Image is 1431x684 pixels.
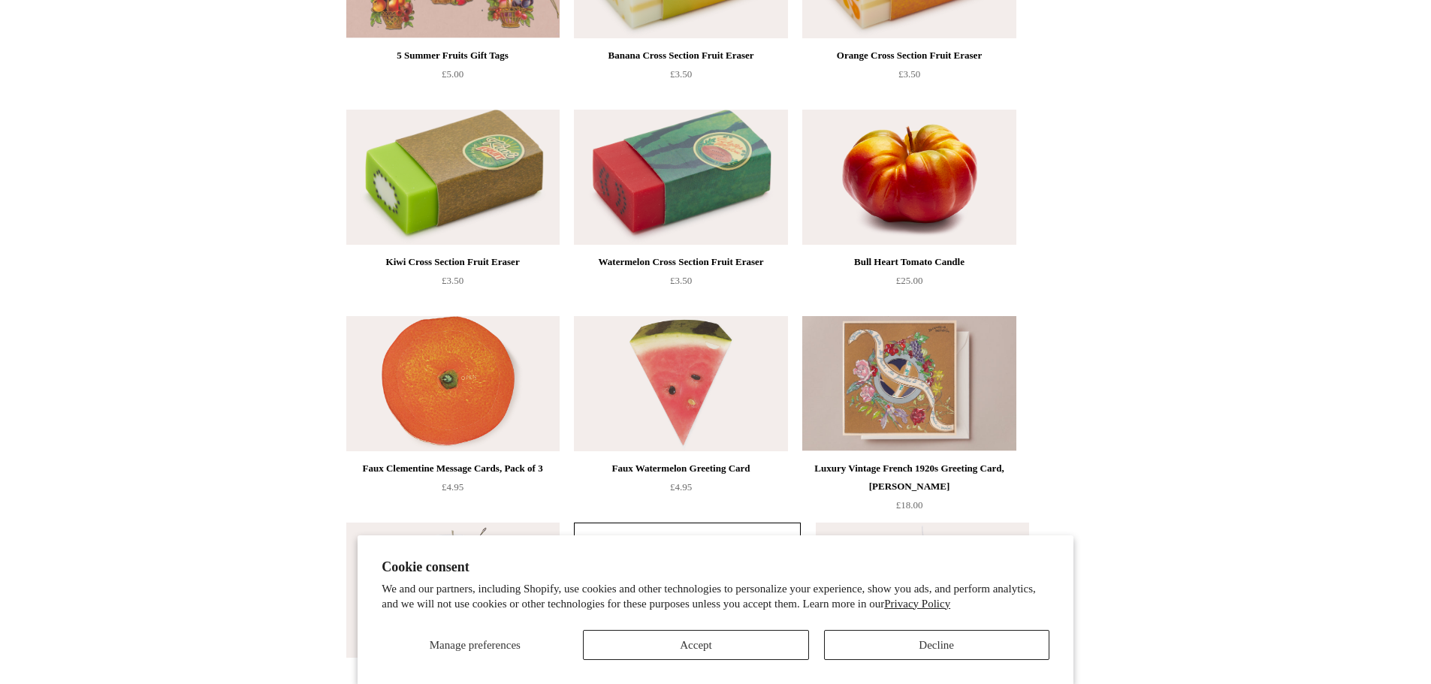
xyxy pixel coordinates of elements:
span: Manage preferences [430,639,521,651]
img: Bull Heart Tomato Candle [802,110,1016,245]
img: Kiwi Cross Section Fruit Eraser [346,110,560,245]
span: £4.95 [442,481,463,493]
div: Kiwi Cross Section Fruit Eraser [350,253,556,271]
div: Bull Heart Tomato Candle [806,253,1012,271]
span: £3.50 [442,275,463,286]
span: £5.00 [442,68,463,80]
a: Dirty Martini Cocktail Candle Dirty Martini Cocktail Candle [346,523,560,658]
div: Luxury Vintage French 1920s Greeting Card, [PERSON_NAME] [806,460,1012,496]
img: Luxury Vintage French 1920s Greeting Card, Verlaine Poem [802,316,1016,451]
span: £4.95 [670,481,692,493]
p: We and our partners, including Shopify, use cookies and other technologies to personalize your ex... [382,582,1049,611]
img: Dirty Martini Cocktail Candle [346,523,560,658]
div: Banana Cross Section Fruit Eraser [578,47,783,65]
img: Gruyere Candle [816,523,1029,658]
span: £3.50 [898,68,920,80]
a: Faux Watermelon Greeting Card Faux Watermelon Greeting Card [574,316,787,451]
img: Faux Clementine Message Cards, Pack of 3 [346,316,560,451]
div: Watermelon Cross Section Fruit Eraser [578,253,783,271]
button: Accept [583,630,808,660]
span: £3.50 [670,68,692,80]
a: Watermelon Cross Section Fruit Eraser Watermelon Cross Section Fruit Eraser [574,110,787,245]
a: 5 Summer Fruits Gift Tags £5.00 [346,47,560,108]
span: £25.00 [896,275,923,286]
button: Decline [824,630,1049,660]
span: £3.50 [670,275,692,286]
h2: Cookie consent [382,559,1049,575]
span: £18.00 [896,499,923,511]
div: Faux Watermelon Greeting Card [578,460,783,478]
div: Orange Cross Section Fruit Eraser [806,47,1012,65]
a: Bull Heart Tomato Candle Bull Heart Tomato Candle [802,110,1016,245]
a: Faux Clementine Message Cards, Pack of 3 Faux Clementine Message Cards, Pack of 3 [346,316,560,451]
a: Luxury Vintage French 1920s Greeting Card, Verlaine Poem Luxury Vintage French 1920s Greeting Car... [802,316,1016,451]
a: Kiwi Cross Section Fruit Eraser Kiwi Cross Section Fruit Eraser [346,110,560,245]
a: Privacy Policy [884,598,950,610]
img: Watermelon Cross Section Fruit Eraser [574,110,787,245]
a: Gruyere Candle Gruyere Candle [816,523,1029,658]
div: Dirty Martini Cocktail Candle [350,666,556,684]
a: Orange Cross Section Fruit Eraser £3.50 [802,47,1016,108]
a: Kiwi Cross Section Fruit Eraser £3.50 [346,253,560,315]
a: Banana Cross Section Fruit Eraser £3.50 [574,47,787,108]
a: Watermelon Cross Section Fruit Eraser £3.50 [574,253,787,315]
button: Manage preferences [382,630,568,660]
div: Faux Clementine Message Cards, Pack of 3 [350,460,556,478]
img: Faux Watermelon Greeting Card [574,316,787,451]
a: Luxury Vintage French 1920s Greeting Card, [PERSON_NAME] £18.00 [802,460,1016,521]
a: Faux Watermelon Greeting Card £4.95 [574,460,787,521]
a: Faux Clementine Message Cards, Pack of 3 £4.95 [346,460,560,521]
div: 5 Summer Fruits Gift Tags [350,47,556,65]
a: Bull Heart Tomato Candle £25.00 [802,253,1016,315]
